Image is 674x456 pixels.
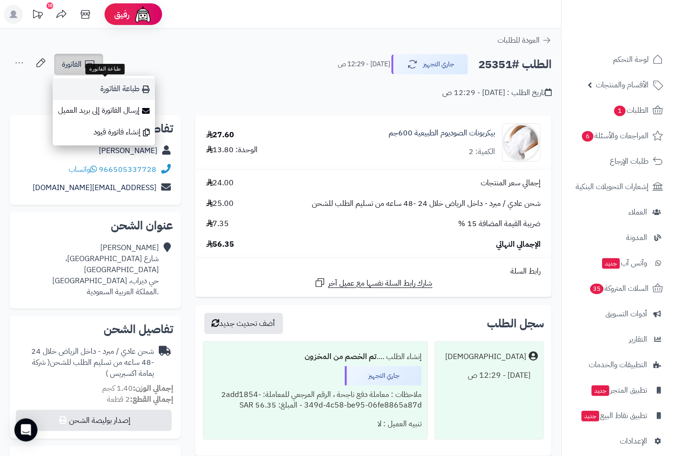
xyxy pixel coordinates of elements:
[69,164,97,175] a: واتساب
[568,277,668,300] a: السلات المتروكة35
[568,124,668,147] a: المراجعات والأسئلة6
[629,333,647,346] span: التقارير
[99,164,156,175] a: 966505337728
[14,419,37,442] div: Open Intercom Messenger
[568,48,668,71] a: لوحة التحكم
[107,394,173,405] small: 2 قطعة
[206,144,258,156] div: الوحدة: 13.80
[568,302,668,325] a: أدوات التسويق
[62,59,82,70] span: الفاتورة
[53,78,155,100] a: طباعة الفاتورة
[99,145,157,156] a: [PERSON_NAME]
[32,357,154,379] span: ( شركة يمامة اكسبريس )
[305,351,377,362] b: تم الخصم من المخزون
[602,258,620,269] span: جديد
[613,104,649,117] span: الطلبات
[568,404,668,427] a: تطبيق نقاط البيعجديد
[204,313,283,334] button: أضف تحديث جديد
[17,123,173,134] h2: تفاصيل العميل
[487,318,544,329] h3: سجل الطلب
[130,394,173,405] strong: إجمالي القطع:
[591,385,609,396] span: جديد
[497,35,540,46] span: العودة للطلبات
[133,383,173,394] strong: إجمالي الوزن:
[33,182,156,193] a: [EMAIL_ADDRESS][DOMAIN_NAME]
[47,2,53,9] div: 10
[206,130,235,141] div: 27.60
[469,146,495,157] div: الكمية: 2
[206,198,234,209] span: 25.00
[199,266,548,277] div: رابط السلة
[601,256,647,270] span: وآتس آب
[568,175,668,198] a: إشعارات التحويلات البنكية
[581,129,649,143] span: المراجعات والأسئلة
[206,178,234,189] span: 24.00
[16,410,172,431] button: إصدار بوليصة الشحن
[53,121,155,143] a: إنشاء فاتورة قيود
[328,278,433,289] span: شارك رابط السلة نفسها مع عميل آخر
[568,430,668,453] a: الإعدادات
[312,198,541,209] span: شحن عادي / مبرد - داخل الرياض خلال 24 -48 ساعه من تسليم الطلب للشحن
[496,239,541,250] span: الإجمالي النهائي
[610,155,649,168] span: طلبات الإرجاع
[582,131,593,142] span: 6
[481,178,541,189] span: إجمالي سعر المنتجات
[609,27,665,47] img: logo-2.png
[338,60,390,69] small: [DATE] - 12:29 ص
[596,78,649,92] span: الأقسام والمنتجات
[568,226,668,249] a: المدونة
[590,284,603,294] span: 35
[589,282,649,295] span: السلات المتروكة
[568,252,668,275] a: وآتس آبجديد
[206,218,229,229] span: 7.35
[209,348,422,366] div: إنشاء الطلب ....
[25,5,49,26] a: تحديثات المنصة
[441,366,538,385] div: [DATE] - 12:29 ص
[613,53,649,66] span: لوحة التحكم
[614,106,626,116] span: 1
[568,353,668,376] a: التطبيقات والخدمات
[589,358,647,372] span: التطبيقات والخدمات
[345,366,422,385] div: جاري التجهيز
[628,205,647,219] span: العملاء
[53,100,155,121] a: إرسال الفاتورة إلى بريد العميل
[497,35,552,46] a: العودة للطلبات
[389,128,495,139] a: بيكربونات الصوديوم الطبيعية 600جم
[17,242,159,297] div: [PERSON_NAME] شارع [GEOGRAPHIC_DATA]، [GEOGRAPHIC_DATA] حي ديراب، [GEOGRAPHIC_DATA] .المملكة العر...
[581,411,599,421] span: جديد
[620,434,647,448] span: الإعدادات
[580,409,647,422] span: تطبيق نقاط البيع
[568,379,668,402] a: تطبيق المتجرجديد
[576,180,649,193] span: إشعارات التحويلات البنكية
[626,231,647,244] span: المدونة
[17,324,173,335] h2: تفاصيل الشحن
[17,220,173,231] h2: عنوان الشحن
[568,201,668,224] a: العملاء
[114,9,130,20] span: رفيق
[568,328,668,351] a: التقارير
[568,150,668,173] a: طلبات الإرجاع
[54,54,103,75] a: الفاتورة
[206,239,235,250] span: 56.35
[17,346,154,379] div: شحن عادي / مبرد - داخل الرياض خلال 24 -48 ساعه من تسليم الطلب للشحن
[442,87,552,98] div: تاريخ الطلب : [DATE] - 12:29 ص
[85,64,125,74] div: طباعة الفاتورة
[605,307,647,321] span: أدوات التسويق
[591,384,647,397] span: تطبيق المتجر
[209,385,422,415] div: ملاحظات : معاملة دفع ناجحة ، الرقم المرجعي للمعاملة: 2add1854-349d-4c58-be95-06fe8865a87d - المبل...
[391,54,468,74] button: جاري التجهيز
[209,415,422,433] div: تنبيه العميل : لا
[503,123,540,162] img: 1723464082-%D8%A8%D9%8A%D9%83%D8%B1%D8%A8%D9%88%D9%86%D8%A7%D8%AA%20%D8%A7%D9%84%D8%B5%D9%88%D8%A...
[102,383,173,394] small: 1.40 كجم
[314,277,433,289] a: شارك رابط السلة نفسها مع عميل آخر
[458,218,541,229] span: ضريبة القيمة المضافة 15 %
[133,5,153,24] img: ai-face.png
[478,55,552,74] h2: الطلب #25351
[445,351,526,362] div: [DEMOGRAPHIC_DATA]
[568,99,668,122] a: الطلبات1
